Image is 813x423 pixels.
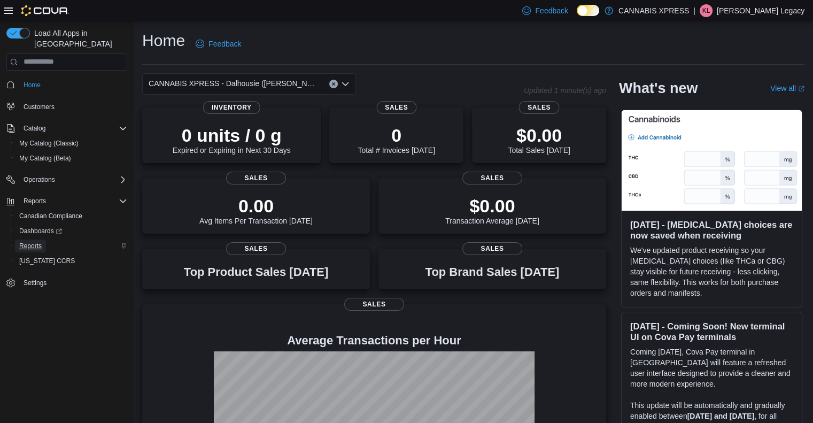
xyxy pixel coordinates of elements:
[199,195,313,217] p: 0.00
[15,255,127,267] span: Washington CCRS
[693,4,695,17] p: |
[15,152,127,165] span: My Catalog (Beta)
[11,151,131,166] button: My Catalog (Beta)
[15,210,127,222] span: Canadian Compliance
[376,101,416,114] span: Sales
[208,39,241,49] span: Feedback
[173,125,291,155] div: Expired or Expiring in Next 30 Days
[508,125,570,155] div: Total Sales [DATE]
[19,227,62,235] span: Dashboards
[425,266,560,279] h3: Top Brand Sales [DATE]
[2,194,131,209] button: Reports
[11,136,131,151] button: My Catalog (Classic)
[15,240,127,252] span: Reports
[199,195,313,225] div: Avg Items Per Transaction [DATE]
[142,30,185,51] h1: Home
[19,212,82,220] span: Canadian Compliance
[149,77,319,90] span: CANNABIS XPRESS - Dalhousie ([PERSON_NAME][GEOGRAPHIC_DATA])
[24,81,41,89] span: Home
[445,195,539,217] p: $0.00
[2,275,131,290] button: Settings
[24,103,55,111] span: Customers
[630,219,793,241] h3: [DATE] - [MEDICAL_DATA] choices are now saved when receiving
[687,412,754,420] strong: [DATE] and [DATE]
[24,197,46,205] span: Reports
[19,122,127,135] span: Catalog
[19,195,50,207] button: Reports
[462,172,522,184] span: Sales
[19,195,127,207] span: Reports
[15,255,79,267] a: [US_STATE] CCRS
[24,124,45,133] span: Catalog
[173,125,291,146] p: 0 units / 0 g
[329,80,338,88] button: Clear input
[191,33,245,55] a: Feedback
[2,172,131,187] button: Operations
[15,210,87,222] a: Canadian Compliance
[226,242,286,255] span: Sales
[619,80,698,97] h2: What's new
[630,321,793,342] h3: [DATE] - Coming Soon! New terminal UI on Cova Pay terminals
[15,137,127,150] span: My Catalog (Classic)
[19,122,50,135] button: Catalog
[24,175,55,184] span: Operations
[19,78,127,91] span: Home
[462,242,522,255] span: Sales
[2,121,131,136] button: Catalog
[30,28,127,49] span: Load All Apps in [GEOGRAPHIC_DATA]
[770,84,804,93] a: View allExternal link
[226,172,286,184] span: Sales
[15,225,66,237] a: Dashboards
[19,257,75,265] span: [US_STATE] CCRS
[358,125,435,146] p: 0
[535,5,568,16] span: Feedback
[19,242,42,250] span: Reports
[11,239,131,253] button: Reports
[19,79,45,91] a: Home
[11,224,131,239] a: Dashboards
[630,347,793,389] p: Coming [DATE], Cova Pay terminal in [GEOGRAPHIC_DATA] will feature a refreshed user interface des...
[19,276,51,289] a: Settings
[717,4,804,17] p: [PERSON_NAME] Legacy
[11,253,131,268] button: [US_STATE] CCRS
[445,195,539,225] div: Transaction Average [DATE]
[700,4,713,17] div: Kevin Legacy
[19,101,59,113] a: Customers
[15,152,75,165] a: My Catalog (Beta)
[151,334,598,347] h4: Average Transactions per Hour
[15,225,127,237] span: Dashboards
[184,266,328,279] h3: Top Product Sales [DATE]
[15,240,46,252] a: Reports
[19,154,71,163] span: My Catalog (Beta)
[341,80,350,88] button: Open list of options
[618,4,689,17] p: CANNABIS XPRESS
[630,245,793,298] p: We've updated product receiving so your [MEDICAL_DATA] choices (like THCa or CBG) stay visible fo...
[19,139,79,148] span: My Catalog (Classic)
[2,77,131,93] button: Home
[19,276,127,289] span: Settings
[19,173,59,186] button: Operations
[508,125,570,146] p: $0.00
[6,73,127,319] nav: Complex example
[344,298,404,311] span: Sales
[702,4,710,17] span: KL
[19,173,127,186] span: Operations
[2,99,131,114] button: Customers
[798,86,804,92] svg: External link
[358,125,435,155] div: Total # Invoices [DATE]
[203,101,260,114] span: Inventory
[15,137,83,150] a: My Catalog (Classic)
[21,5,69,16] img: Cova
[24,279,47,287] span: Settings
[577,5,599,16] input: Dark Mode
[11,209,131,224] button: Canadian Compliance
[19,100,127,113] span: Customers
[519,101,559,114] span: Sales
[524,86,606,95] p: Updated 1 minute(s) ago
